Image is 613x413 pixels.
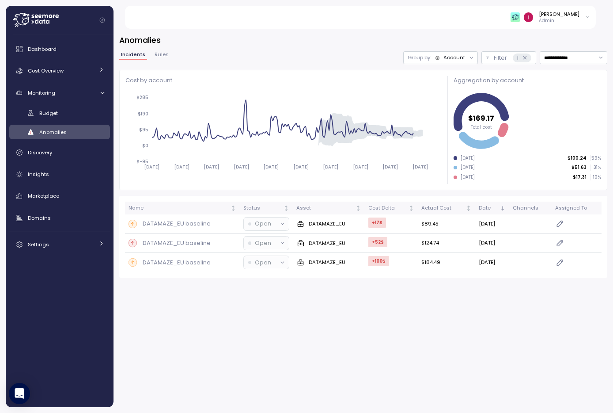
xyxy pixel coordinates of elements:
[142,143,148,149] tspan: $0
[283,205,289,211] div: Not sorted
[255,219,271,228] p: Open
[243,204,282,212] div: Status
[471,125,492,130] tspan: Total cost
[255,239,271,248] p: Open
[136,159,148,164] tspan: $-95
[293,202,365,214] th: AssetNot sorted
[293,164,309,169] tspan: [DATE]
[382,164,398,169] tspan: [DATE]
[590,164,601,171] p: 31 %
[511,12,520,22] img: 65f98ecb31a39d60f1f315eb.PNG
[119,34,607,46] h3: Anomalies
[494,54,507,62] p: Filter
[475,214,509,234] td: [DATE]
[539,11,579,18] div: [PERSON_NAME]
[174,164,189,169] tspan: [DATE]
[461,174,475,180] div: [DATE]
[139,126,148,132] tspan: $95
[353,164,368,169] tspan: [DATE]
[412,164,428,169] tspan: [DATE]
[9,40,110,58] a: Dashboard
[121,52,145,57] span: Incidents
[443,54,465,61] div: Account
[28,46,57,53] span: Dashboard
[513,204,548,212] div: Channels
[204,164,219,169] tspan: [DATE]
[418,253,475,272] td: $184.49
[39,110,58,117] span: Budget
[144,164,159,169] tspan: [DATE]
[28,171,49,178] span: Insights
[499,205,506,211] div: Sorted descending
[355,205,361,211] div: Not sorted
[475,202,509,214] th: DateSorted descending
[9,236,110,253] a: Settings
[136,95,148,100] tspan: $285
[368,237,387,247] div: +52 $
[255,258,271,267] p: Open
[465,205,472,211] div: Not sorted
[28,214,51,222] span: Domains
[28,149,52,156] span: Discovery
[418,234,475,253] td: $124.74
[138,111,148,116] tspan: $190
[143,219,211,228] p: DATAMAZE_EU baseline
[9,84,110,102] a: Monitoring
[408,54,431,61] p: Group by:
[475,253,509,272] td: [DATE]
[155,52,169,57] span: Rules
[568,155,587,161] p: $100.24
[555,204,598,212] div: Assigned To
[244,218,289,230] button: Open
[461,155,475,161] div: [DATE]
[590,155,601,161] p: 59 %
[263,164,279,169] tspan: [DATE]
[234,164,249,169] tspan: [DATE]
[539,18,579,24] p: Admin
[368,218,386,228] div: +17 $
[9,187,110,205] a: Marketplace
[468,113,494,123] tspan: $169.17
[454,76,601,85] p: Aggregation by account
[418,214,475,234] td: $89.45
[129,204,229,212] div: Name
[9,125,110,139] a: Anomalies
[39,129,67,136] span: Anomalies
[481,51,536,64] button: Filter1
[9,144,110,161] a: Discovery
[517,54,518,62] p: 1
[9,383,30,404] div: Open Intercom Messenger
[28,89,55,96] span: Monitoring
[418,202,475,214] th: Actual CostNot sorted
[524,12,533,22] img: ACg8ocKLuhHFaZBJRg6H14Zm3JrTaqN1bnDy5ohLcNYWE-rfMITsOg=s96-c
[408,205,414,211] div: Not sorted
[125,202,240,214] th: NameNot sorted
[244,256,289,269] button: Open
[323,164,338,169] tspan: [DATE]
[365,202,418,214] th: Cost DeltaNot sorted
[475,234,509,253] td: [DATE]
[296,204,354,212] div: Asset
[309,220,345,227] p: DATAMAZE_EU
[230,205,236,211] div: Not sorted
[9,106,110,120] a: Budget
[368,204,407,212] div: Cost Delta
[479,204,498,212] div: Date
[309,259,345,266] p: DATAMAZE_EU
[125,76,440,85] p: Cost by account
[573,174,587,180] p: $17.31
[9,165,110,183] a: Insights
[571,164,587,171] p: $51.63
[28,241,49,248] span: Settings
[368,256,389,266] div: +100 $
[9,62,110,80] a: Cost Overview
[28,67,64,74] span: Cost Overview
[97,17,108,23] button: Collapse navigation
[244,237,289,249] button: Open
[240,202,293,214] th: StatusNot sorted
[309,240,345,247] p: DATAMAZE_EU
[28,192,59,199] span: Marketplace
[590,174,601,180] p: 10 %
[143,258,211,267] p: DATAMAZE_EU baseline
